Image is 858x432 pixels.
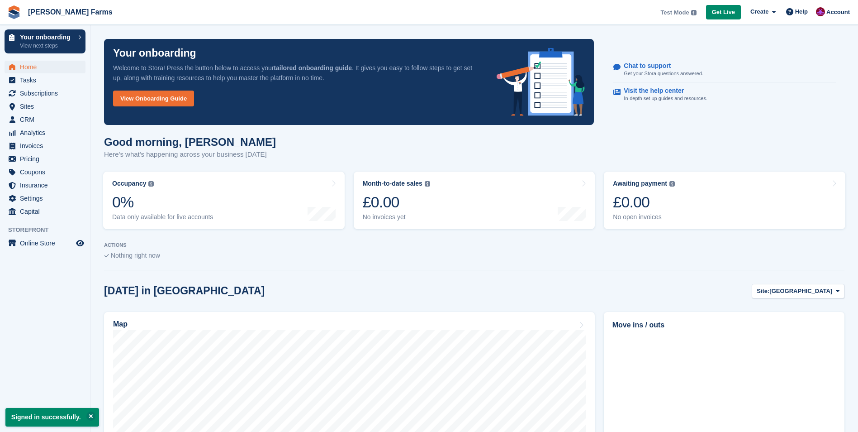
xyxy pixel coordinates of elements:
[497,48,585,116] img: onboarding-info-6c161a55d2c0e0a8cae90662b2fe09162a5109e8cc188191df67fb4f79e88e88.svg
[769,287,832,296] span: [GEOGRAPHIC_DATA]
[613,82,836,107] a: Visit the help center In-depth set up guides and resources.
[363,193,430,211] div: £0.00
[354,172,595,229] a: Month-to-date sales £0.00 No invoices yet
[5,29,85,53] a: Your onboarding View next steps
[613,58,836,82] a: Chat to support Get your Stora questions answered.
[5,153,85,165] a: menu
[20,237,74,250] span: Online Store
[103,172,345,229] a: Occupancy 0% Data only available for live accounts
[24,5,116,19] a: [PERSON_NAME] Farms
[20,34,74,40] p: Your onboarding
[612,320,836,331] h2: Move ins / outs
[113,91,194,106] a: View Onboarding Guide
[20,153,74,165] span: Pricing
[148,181,154,187] img: icon-info-grey-7440780725fd019a000dd9b08b2336e03edf1995a4989e88bcd33f0948082b44.svg
[5,237,85,250] a: menu
[20,179,74,192] span: Insurance
[5,100,85,113] a: menu
[624,87,700,95] p: Visit the help center
[104,136,276,148] h1: Good morning, [PERSON_NAME]
[113,63,482,83] p: Welcome to Stora! Press the button below to access your . It gives you easy to follow steps to ge...
[750,7,768,16] span: Create
[20,74,74,86] span: Tasks
[20,205,74,218] span: Capital
[5,113,85,126] a: menu
[20,139,74,152] span: Invoices
[706,5,741,20] a: Get Live
[112,213,213,221] div: Data only available for live accounts
[795,7,808,16] span: Help
[5,139,85,152] a: menu
[20,113,74,126] span: CRM
[624,70,703,77] p: Get your Stora questions answered.
[7,5,21,19] img: stora-icon-8386f47178a22dfd0bd8f6a31ec36ba5ce8667c1dd55bd0f319d3a0aa187defe.svg
[624,95,707,102] p: In-depth set up guides and resources.
[8,226,90,235] span: Storefront
[363,180,422,187] div: Month-to-date sales
[5,408,99,427] p: Signed in successfully.
[104,242,844,248] p: ACTIONS
[112,193,213,211] div: 0%
[20,192,74,205] span: Settings
[816,7,825,16] img: Oliver Atkinson
[111,252,160,259] span: Nothing right now
[660,8,689,17] span: Test Mode
[104,285,265,297] h2: [DATE] in [GEOGRAPHIC_DATA]
[20,42,74,50] p: View next steps
[5,205,85,218] a: menu
[274,64,352,72] strong: tailored onboarding guide
[5,126,85,139] a: menu
[712,8,735,17] span: Get Live
[691,10,697,15] img: icon-info-grey-7440780725fd019a000dd9b08b2336e03edf1995a4989e88bcd33f0948082b44.svg
[20,61,74,73] span: Home
[613,180,667,187] div: Awaiting payment
[5,192,85,205] a: menu
[826,8,850,17] span: Account
[604,172,845,229] a: Awaiting payment £0.00 No open invoices
[5,166,85,178] a: menu
[112,180,146,187] div: Occupancy
[425,181,430,187] img: icon-info-grey-7440780725fd019a000dd9b08b2336e03edf1995a4989e88bcd33f0948082b44.svg
[757,287,769,296] span: Site:
[5,74,85,86] a: menu
[113,48,196,58] p: Your onboarding
[5,87,85,100] a: menu
[104,254,109,258] img: blank_slate_check_icon-ba018cac091ee9be17c0a81a6c232d5eb81de652e7a59be601be346b1b6ddf79.svg
[20,100,74,113] span: Sites
[5,61,85,73] a: menu
[613,193,675,211] div: £0.00
[20,87,74,100] span: Subscriptions
[104,149,276,160] p: Here's what's happening across your business [DATE]
[20,166,74,178] span: Coupons
[20,126,74,139] span: Analytics
[5,179,85,192] a: menu
[752,284,844,299] button: Site: [GEOGRAPHIC_DATA]
[624,62,696,70] p: Chat to support
[113,320,128,328] h2: Map
[363,213,430,221] div: No invoices yet
[613,213,675,221] div: No open invoices
[75,238,85,249] a: Preview store
[669,181,675,187] img: icon-info-grey-7440780725fd019a000dd9b08b2336e03edf1995a4989e88bcd33f0948082b44.svg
